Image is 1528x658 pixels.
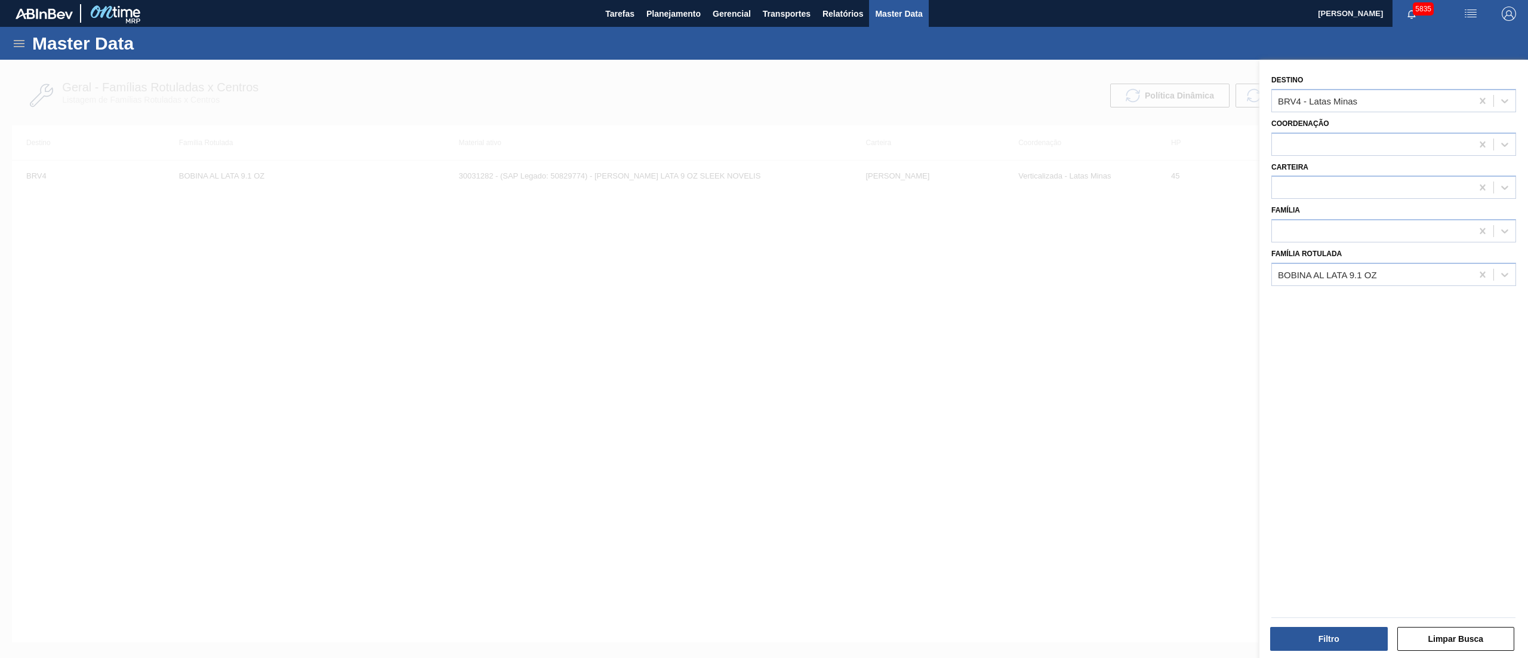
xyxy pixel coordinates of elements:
span: Gerencial [713,7,751,21]
label: Família Rotulada [1271,250,1342,258]
span: Transportes [763,7,811,21]
h1: Master Data [32,36,244,50]
img: userActions [1464,7,1478,21]
button: Filtro [1270,627,1388,651]
span: Relatórios [822,7,863,21]
img: Logout [1502,7,1516,21]
span: Master Data [875,7,922,21]
img: TNhmsLtSVTkK8tSr43FrP2fwEKptu5GPRR3wAAAABJRU5ErkJggg== [16,8,73,19]
label: Coordenação [1271,119,1329,128]
span: 5835 [1413,2,1434,16]
label: Família [1271,206,1300,214]
button: Notificações [1393,5,1431,22]
div: BRV4 - Latas Minas [1278,96,1357,106]
span: Tarefas [605,7,634,21]
label: Carteira [1271,163,1308,171]
span: Planejamento [646,7,701,21]
button: Limpar Busca [1397,627,1515,651]
div: BOBINA AL LATA 9.1 OZ [1278,269,1377,279]
label: Destino [1271,76,1303,84]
